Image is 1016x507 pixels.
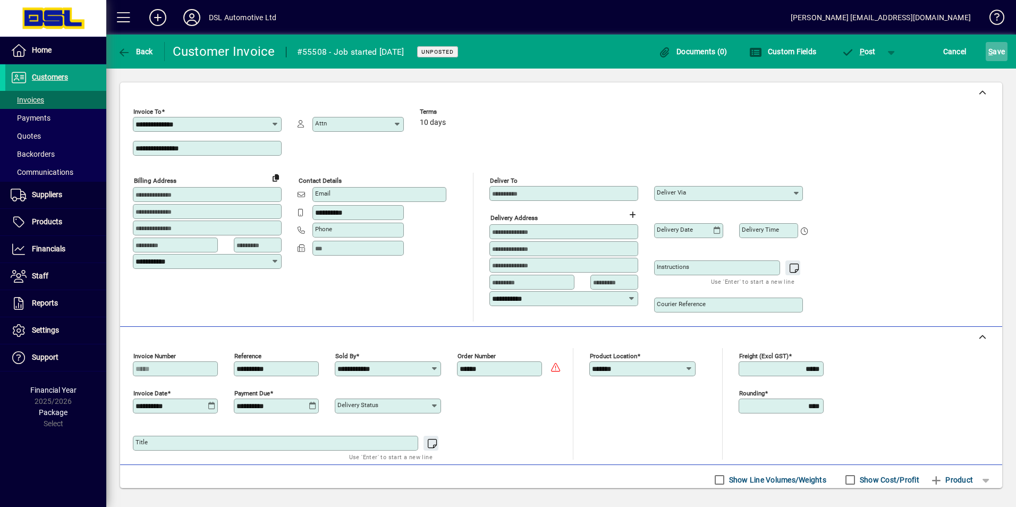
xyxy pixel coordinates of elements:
mat-label: Sold by [335,352,356,360]
span: Quotes [11,132,41,140]
div: #55508 - Job started [DATE] [297,44,404,61]
span: Home [32,46,52,54]
app-page-header-button: Back [106,42,165,61]
label: Show Line Volumes/Weights [727,475,826,485]
a: Home [5,37,106,64]
button: Post [836,42,881,61]
mat-label: Payment due [234,390,270,397]
span: Backorders [11,150,55,158]
a: Products [5,209,106,235]
span: Financial Year [30,386,77,394]
a: Backorders [5,145,106,163]
span: Terms [420,108,484,115]
span: Documents (0) [658,47,727,56]
div: Customer Invoice [173,43,275,60]
span: Payments [11,114,50,122]
button: Product [925,470,978,489]
mat-label: Invoice To [133,108,162,115]
button: Copy to Delivery address [267,169,284,186]
span: Custom Fields [749,47,816,56]
a: Financials [5,236,106,263]
a: Invoices [5,91,106,109]
mat-label: Freight (excl GST) [739,352,789,360]
mat-label: Product location [590,352,637,360]
span: Settings [32,326,59,334]
label: Show Cost/Profit [858,475,919,485]
a: Reports [5,290,106,317]
span: Package [39,408,67,417]
span: ave [988,43,1005,60]
mat-label: Phone [315,225,332,233]
mat-label: Instructions [657,263,689,271]
mat-label: Order number [458,352,496,360]
a: Communications [5,163,106,181]
span: Support [32,353,58,361]
div: DSL Automotive Ltd [209,9,276,26]
button: Custom Fields [747,42,819,61]
a: Knowledge Base [981,2,1003,37]
span: Invoices [11,96,44,104]
mat-label: Invoice number [133,352,176,360]
span: Product [930,471,973,488]
mat-hint: Use 'Enter' to start a new line [349,451,433,463]
span: Staff [32,272,48,280]
span: Reports [32,299,58,307]
a: Support [5,344,106,371]
mat-label: Delivery status [337,401,378,409]
button: Save [986,42,1007,61]
span: Unposted [421,48,454,55]
button: Back [115,42,156,61]
mat-label: Email [315,190,331,197]
span: S [988,47,993,56]
mat-label: Courier Reference [657,300,706,308]
span: Back [117,47,153,56]
button: Cancel [941,42,969,61]
mat-label: Delivery time [742,226,779,233]
mat-label: Deliver To [490,177,518,184]
span: Communications [11,168,73,176]
span: Financials [32,244,65,253]
span: Products [32,217,62,226]
button: Documents (0) [656,42,730,61]
mat-label: Invoice date [133,390,167,397]
a: Quotes [5,127,106,145]
mat-label: Attn [315,120,327,127]
mat-hint: Use 'Enter' to start a new line [711,275,794,288]
mat-label: Reference [234,352,261,360]
mat-label: Rounding [739,390,765,397]
a: Payments [5,109,106,127]
a: Suppliers [5,182,106,208]
a: Staff [5,263,106,290]
mat-label: Title [136,438,148,446]
mat-label: Deliver via [657,189,686,196]
mat-label: Delivery date [657,226,693,233]
span: Cancel [943,43,967,60]
button: Choose address [624,206,641,223]
span: 10 days [420,119,446,127]
span: P [860,47,865,56]
div: [PERSON_NAME] [EMAIL_ADDRESS][DOMAIN_NAME] [791,9,971,26]
span: Suppliers [32,190,62,199]
span: Customers [32,73,68,81]
button: Profile [175,8,209,27]
span: ost [841,47,876,56]
button: Add [141,8,175,27]
a: Settings [5,317,106,344]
